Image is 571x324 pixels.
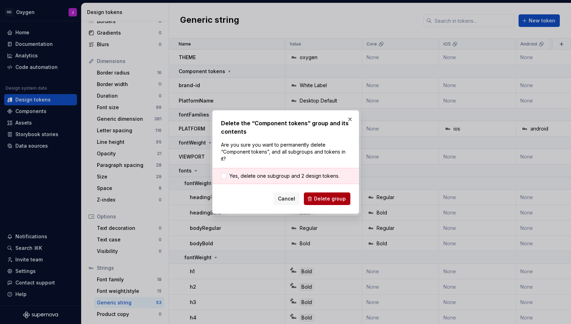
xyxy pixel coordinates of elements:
[229,172,340,179] span: Yes, delete one subgroup and 2 design tokens.
[278,195,295,202] span: Cancel
[304,192,350,205] button: Delete group
[221,141,350,162] p: Are you sure you want to permanently delete “Component tokens”, and all subgroups and tokens in it?
[221,119,350,136] h2: Delete the “Component tokens” group and its contents
[273,192,300,205] button: Cancel
[314,195,346,202] span: Delete group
